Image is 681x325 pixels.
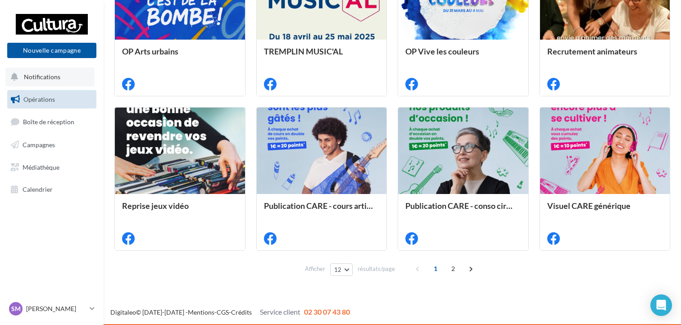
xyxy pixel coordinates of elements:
div: Publication CARE - cours artistiques et musicaux [264,201,380,219]
div: Publication CARE - conso circulaire [405,201,521,219]
span: Opérations [23,95,55,103]
div: TREMPLIN MUSIC'AL [264,47,380,65]
a: Digitaleo [110,308,136,316]
span: Calendrier [23,185,53,193]
div: Reprise jeux vidéo [122,201,238,219]
a: Médiathèque [5,158,98,177]
button: Nouvelle campagne [7,43,96,58]
a: Campagnes [5,135,98,154]
a: Crédits [231,308,252,316]
span: 02 30 07 43 80 [304,307,350,316]
span: 2 [446,262,460,276]
a: Mentions [188,308,214,316]
button: 12 [330,263,353,276]
span: Campagnes [23,141,55,149]
span: Service client [260,307,300,316]
span: Afficher [305,265,325,273]
a: CGS [217,308,229,316]
a: Boîte de réception [5,112,98,131]
div: Recrutement animateurs [547,47,663,65]
span: Boîte de réception [23,118,74,126]
span: SM [11,304,21,313]
button: Notifications [5,68,95,86]
div: OP Arts urbains [122,47,238,65]
span: Notifications [24,73,60,81]
div: OP Vive les couleurs [405,47,521,65]
a: Opérations [5,90,98,109]
span: résultats/page [358,265,395,273]
div: Visuel CARE générique [547,201,663,219]
span: 12 [334,266,342,273]
span: Médiathèque [23,163,59,171]
p: [PERSON_NAME] [26,304,86,313]
span: © [DATE]-[DATE] - - - [110,308,350,316]
div: Open Intercom Messenger [650,294,672,316]
span: 1 [428,262,443,276]
a: Calendrier [5,180,98,199]
a: SM [PERSON_NAME] [7,300,96,317]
